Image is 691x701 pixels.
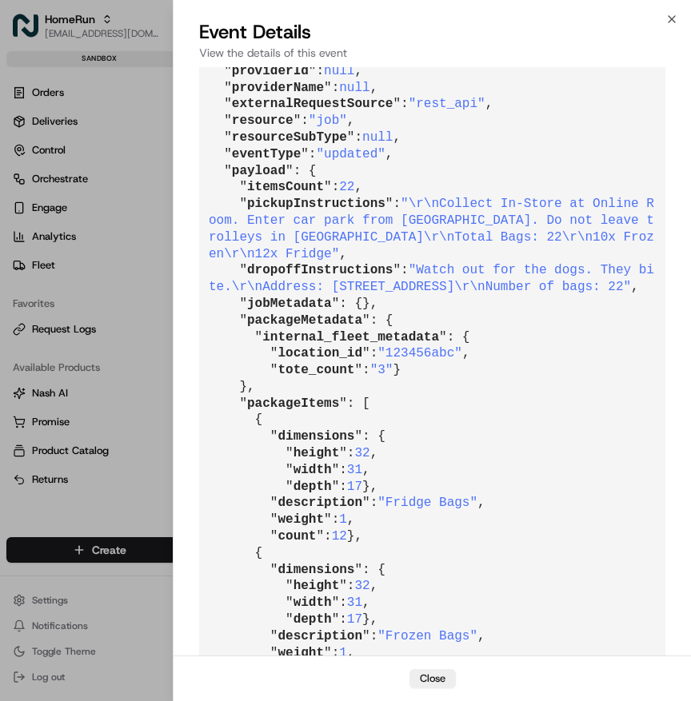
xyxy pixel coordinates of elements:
span: 31 [347,595,362,610]
span: pickupInstructions [247,197,385,211]
span: description [278,496,362,510]
span: eventType [232,147,301,161]
span: 31 [347,463,362,477]
span: height [294,579,340,593]
span: location_id [278,346,362,360]
span: description [278,629,362,643]
span: 32 [354,579,369,593]
span: providerName [232,81,324,95]
span: depth [294,480,332,494]
span: "job" [309,114,347,128]
span: packageMetadata [247,313,362,328]
span: 12 [332,529,347,544]
span: 32 [354,446,369,460]
span: dimensions [278,429,354,444]
span: 22 [339,180,354,194]
span: 1 [339,646,347,660]
span: null [339,81,369,95]
span: "\r\nCollect In-Store at Online Room. Enter car park from [GEOGRAPHIC_DATA]. Do not leave trolley... [209,197,654,261]
span: null [324,64,354,78]
span: "updated" [316,147,385,161]
p: View the details of this event [199,45,665,61]
span: "Fridge Bags" [377,496,477,510]
span: providerId [232,64,309,78]
span: height [294,446,340,460]
span: "Frozen Bags" [377,629,477,643]
span: 17 [347,480,362,494]
h2: Event Details [199,19,665,45]
span: dropoffInstructions [247,263,393,277]
span: packageItems [247,396,339,411]
span: 1 [339,512,347,527]
span: payload [232,164,286,178]
span: width [294,595,332,610]
span: externalRequestSource [232,97,393,111]
span: weight [278,646,324,660]
span: resource [232,114,294,128]
span: dimensions [278,563,354,577]
span: weight [278,512,324,527]
span: null [362,130,393,145]
span: width [294,463,332,477]
span: itemsCount [247,180,324,194]
span: internal_fleet_metadata [262,330,439,345]
span: "123456abc" [377,346,462,360]
span: resourceSubType [232,130,347,145]
span: jobMetadata [247,297,332,311]
span: "Watch out for the dogs. They bite.\r\nAddress: [STREET_ADDRESS]\r\nNumber of bags: 22" [209,263,654,294]
button: Close [409,669,456,688]
span: "rest_api" [409,97,485,111]
span: 17 [347,612,362,627]
span: "3" [370,363,393,377]
span: tote_count [278,363,354,377]
span: count [278,529,316,544]
span: depth [294,612,332,627]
